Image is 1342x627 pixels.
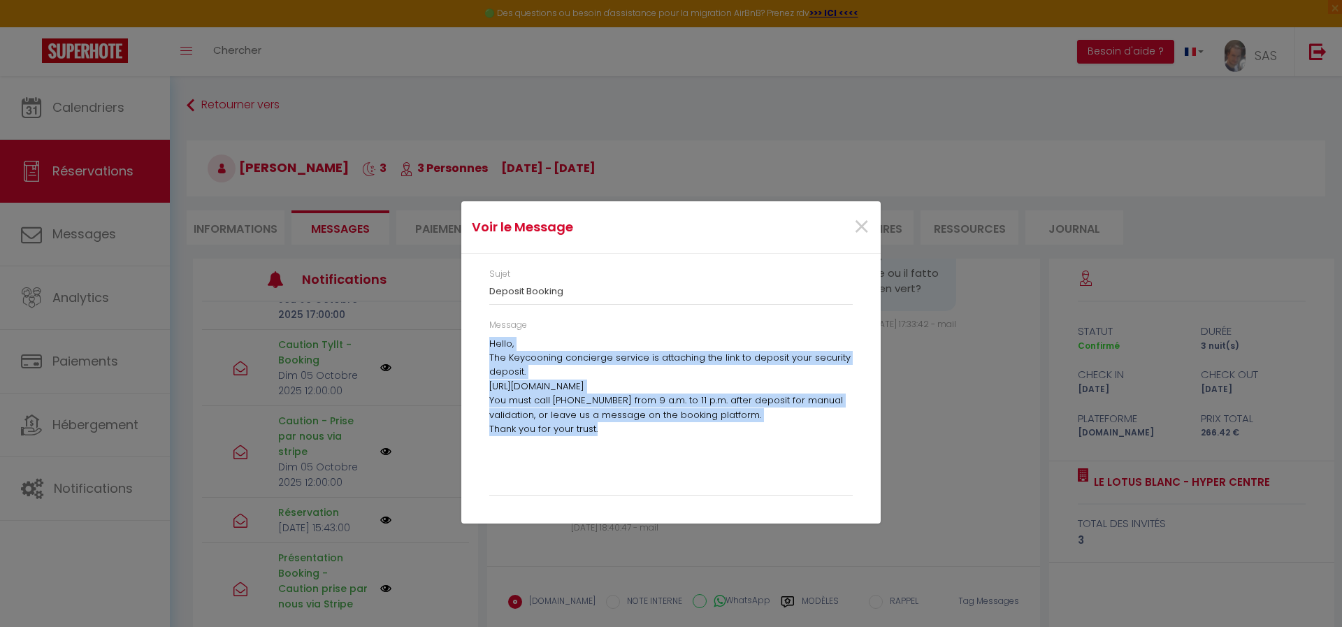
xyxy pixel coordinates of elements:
label: Message [489,319,527,332]
p: You must call [PHONE_NUMBER] from 9 a.m. to 11 p.m. after deposit for manual validation, or leave... [489,394,853,422]
h3: Deposit Booking [489,286,853,297]
h4: Voir le Message [472,217,731,237]
button: Close [853,212,870,243]
span: × [853,206,870,248]
label: Sujet [489,268,510,281]
p: [URL][DOMAIN_NAME] [489,380,853,394]
p: Hello, [489,337,853,351]
p: Thank you for your trust. [489,422,853,436]
p: The Keycooning concierge service is attaching the link to deposit your security deposit. [489,351,853,380]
